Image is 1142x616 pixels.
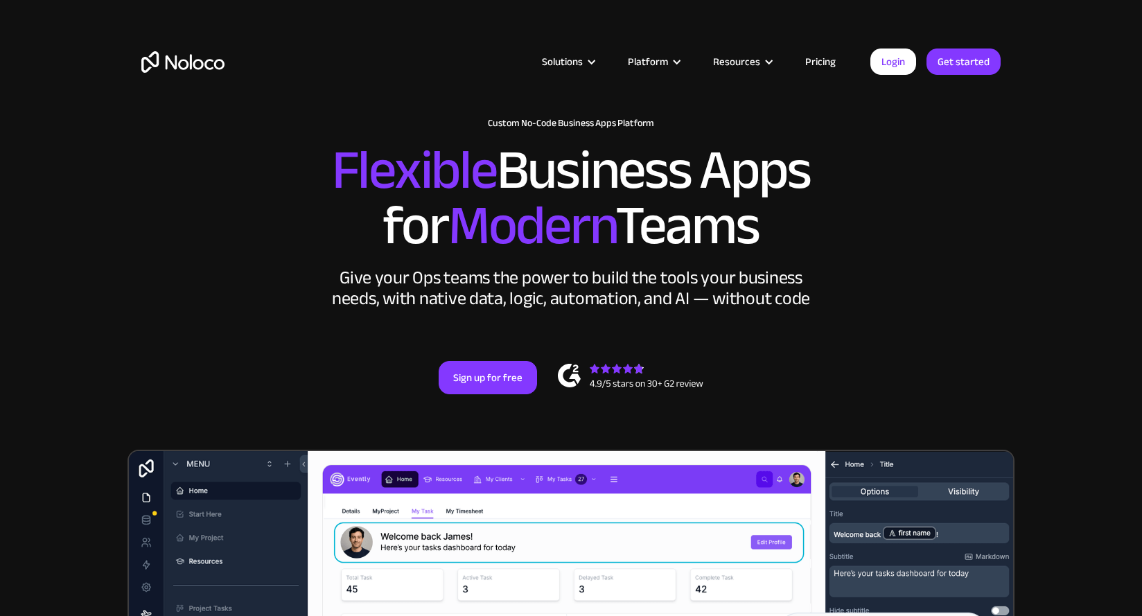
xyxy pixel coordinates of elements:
div: Platform [610,53,696,71]
a: Login [870,49,916,75]
a: home [141,51,225,73]
span: Modern [448,174,615,277]
span: Flexible [332,118,497,222]
a: Get started [926,49,1001,75]
a: Pricing [788,53,853,71]
div: Solutions [542,53,583,71]
a: Sign up for free [439,361,537,394]
div: Give your Ops teams the power to build the tools your business needs, with native data, logic, au... [328,267,814,309]
div: Solutions [525,53,610,71]
div: Resources [713,53,760,71]
div: Platform [628,53,668,71]
h2: Business Apps for Teams [141,143,1001,254]
div: Resources [696,53,788,71]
